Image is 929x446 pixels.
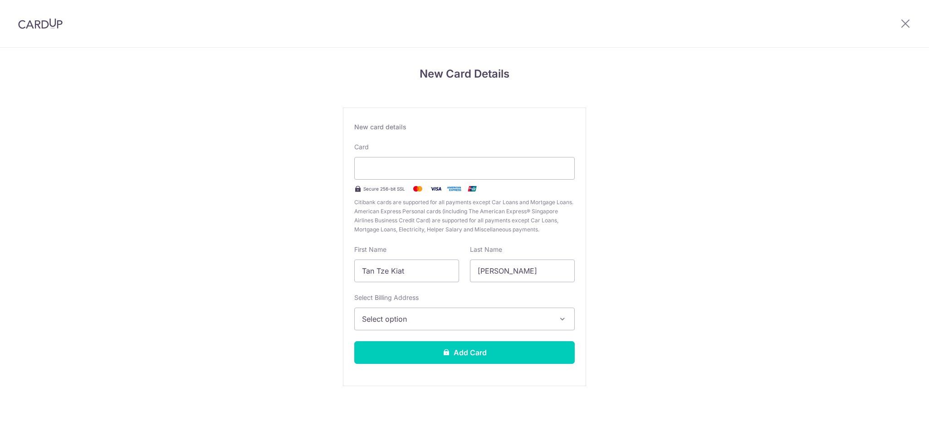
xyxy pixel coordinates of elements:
button: Select option [354,308,575,330]
div: New card details [354,123,575,132]
img: Mastercard [409,183,427,194]
img: Visa [427,183,445,194]
label: Select Billing Address [354,293,419,302]
label: Card [354,142,369,152]
iframe: Opens a widget where you can find more information [871,419,920,441]
img: .alt.unionpay [463,183,481,194]
label: Last Name [470,245,502,254]
label: First Name [354,245,386,254]
img: CardUp [18,18,63,29]
h4: New Card Details [343,66,586,82]
span: Citibank cards are supported for all payments except Car Loans and Mortgage Loans. American Expre... [354,198,575,234]
img: .alt.amex [445,183,463,194]
input: Cardholder Last Name [470,260,575,282]
iframe: Secure card payment input frame [362,163,567,174]
button: Add Card [354,341,575,364]
span: Secure 256-bit SSL [363,185,405,192]
span: Select option [362,314,551,324]
input: Cardholder First Name [354,260,459,282]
